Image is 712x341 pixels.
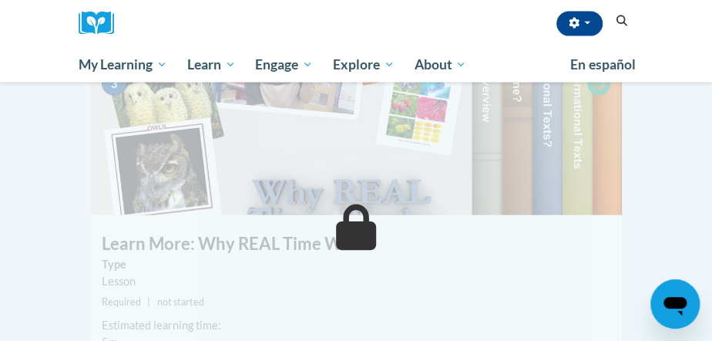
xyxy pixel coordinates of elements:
[67,47,645,83] div: Main menu
[560,49,645,81] a: En español
[102,296,141,308] span: Required
[177,47,246,83] a: Learn
[90,232,622,256] h3: Learn More: Why REAL Time Works
[102,317,610,334] div: Estimated learning time:
[102,256,610,273] label: Type
[255,56,313,74] span: Engage
[570,56,635,73] span: En español
[147,296,150,308] span: |
[556,12,603,36] button: Account Settings
[405,47,477,83] a: About
[79,12,125,35] a: Cox Campus
[79,56,167,74] span: My Learning
[102,273,610,290] div: Lesson
[323,47,405,83] a: Explore
[69,47,177,83] a: My Learning
[102,73,126,96] span: 3
[79,12,125,35] img: Logo brand
[414,56,466,74] span: About
[90,61,622,215] img: Course Image
[333,56,395,74] span: Explore
[187,56,236,74] span: Learn
[245,47,323,83] a: Engage
[610,12,633,31] button: Search
[156,296,203,308] span: not started
[650,279,700,329] iframe: Button to launch messaging window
